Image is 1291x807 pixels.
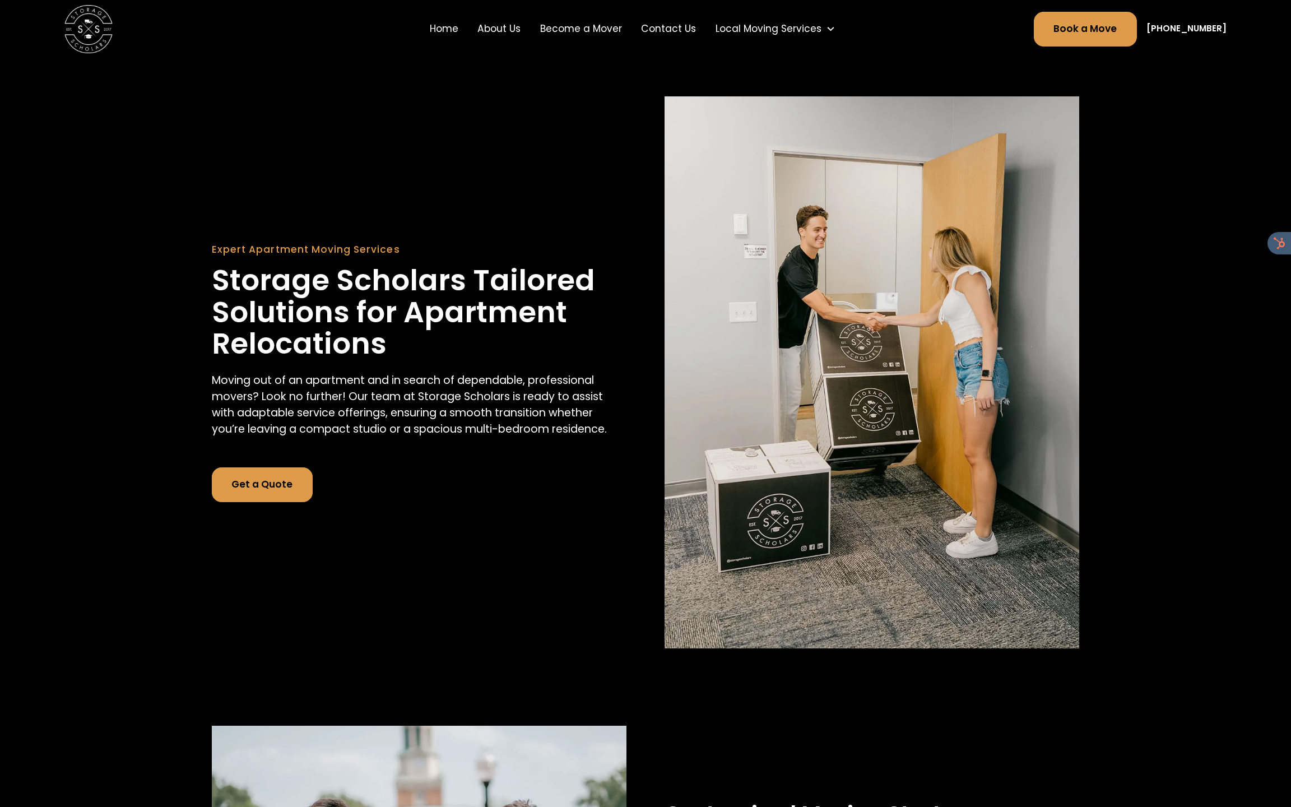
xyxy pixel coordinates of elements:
[535,12,626,46] a: Become a Mover
[637,12,701,46] a: Contact Us
[64,5,113,53] a: home
[716,22,821,36] div: Local Moving Services
[710,17,840,41] div: Local Moving Services
[665,96,1079,648] img: Door to door storage.
[212,243,626,257] div: Expert Apartment Moving Services
[425,12,463,46] a: Home
[212,467,313,502] a: Get a Quote
[1146,22,1227,35] a: [PHONE_NUMBER]
[212,265,626,360] h1: Storage Scholars Tailored Solutions for Apartment Relocations
[1034,12,1137,47] a: Book a Move
[473,12,526,46] a: About Us
[212,372,626,437] p: Moving out of an apartment and in search of dependable, professional movers? Look no further! Our...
